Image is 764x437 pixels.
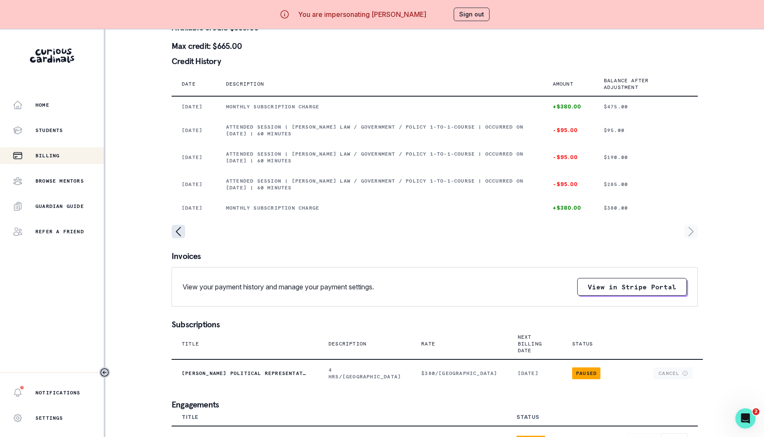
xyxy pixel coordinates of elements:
[553,181,584,188] p: -$95.00
[226,103,533,110] p: Monthly subscription charge
[684,225,698,238] svg: page right
[421,340,435,347] p: Rate
[182,205,206,211] p: [DATE]
[35,228,84,235] p: Refer a friend
[572,367,600,379] span: PAUSED
[99,367,110,378] button: Toggle sidebar
[35,415,63,421] p: Settings
[35,102,49,108] p: Home
[298,9,426,19] p: You are impersonating [PERSON_NAME]
[604,181,688,188] p: $285.00
[172,225,185,238] svg: page left
[182,340,199,347] p: Title
[182,154,206,161] p: [DATE]
[518,334,542,354] p: Next Billing Date
[604,154,688,161] p: $190.00
[172,23,698,32] p: Available credit: $665.00
[182,81,196,87] p: Date
[753,408,759,415] span: 2
[226,151,533,164] p: Attended session | [PERSON_NAME] Law / Government / Policy 1-to-1-course | Occurred on [DATE] | 6...
[172,252,698,260] p: Invoices
[604,127,688,134] p: $95.00
[182,370,308,377] p: [PERSON_NAME] Political Representative Website Passion Project
[35,127,63,134] p: Students
[172,57,698,65] p: Credit History
[518,370,552,377] p: [DATE]
[735,408,756,429] iframe: Intercom live chat
[328,340,366,347] p: Description
[172,42,698,50] p: Max credit: $665.00
[604,103,688,110] p: $475.00
[604,77,678,91] p: Balance after adjustment
[226,124,533,137] p: Attended session | [PERSON_NAME] Law / Government / Policy 1-to-1-course | Occurred on [DATE] | 6...
[454,8,490,21] button: Sign out
[35,203,84,210] p: Guardian Guide
[226,178,533,191] p: Attended session | [PERSON_NAME] Law / Government / Policy 1-to-1-course | Occurred on [DATE] | 6...
[517,414,539,421] div: Status
[172,320,698,329] p: Subscriptions
[604,205,688,211] p: $380.00
[35,178,84,184] p: Browse Mentors
[35,152,59,159] p: Billing
[654,367,693,379] button: Cancel
[182,127,206,134] p: [DATE]
[553,154,584,161] p: -$95.00
[183,282,374,292] p: View your payment history and manage your payment settings.
[577,278,687,296] button: View in Stripe Portal
[553,127,584,134] p: -$95.00
[182,414,199,421] div: Title
[226,81,264,87] p: Description
[226,205,533,211] p: Monthly subscription charge
[35,389,81,396] p: Notifications
[553,81,573,87] p: Amount
[172,400,698,409] p: Engagements
[572,340,593,347] p: Status
[182,103,206,110] p: [DATE]
[421,370,497,377] p: $380/[GEOGRAPHIC_DATA]
[328,367,401,380] p: 4 HRS/[GEOGRAPHIC_DATA]
[553,205,584,211] p: +$380.00
[553,103,584,110] p: +$380.00
[182,181,206,188] p: [DATE]
[30,49,74,63] img: Curious Cardinals Logo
